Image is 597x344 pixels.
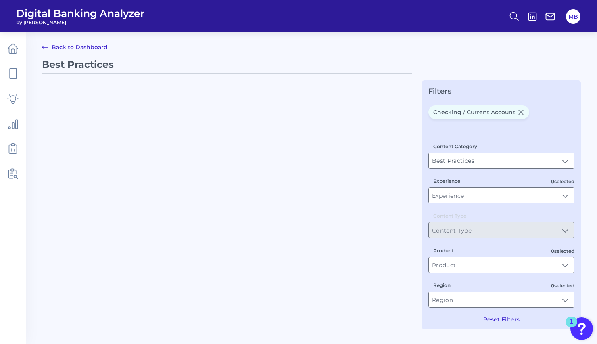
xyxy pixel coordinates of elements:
[570,322,573,332] div: 1
[433,282,451,288] label: Region
[570,317,593,340] button: Open Resource Center, 1 new notification
[42,59,114,70] span: Best Practices
[433,143,477,149] label: Content Category
[433,248,453,254] label: Product
[16,19,145,25] span: by [PERSON_NAME]
[433,178,460,184] label: Experience
[428,105,529,119] span: Checking / Current Account
[428,87,451,96] span: Filters
[433,213,466,219] label: Content Type
[429,222,574,238] input: Content Type
[483,316,520,323] button: Reset Filters
[429,292,574,307] input: Region
[429,188,574,203] input: Experience
[16,7,145,19] span: Digital Banking Analyzer
[429,257,574,273] input: Product
[566,9,580,24] button: MB
[42,42,108,52] a: Back to Dashboard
